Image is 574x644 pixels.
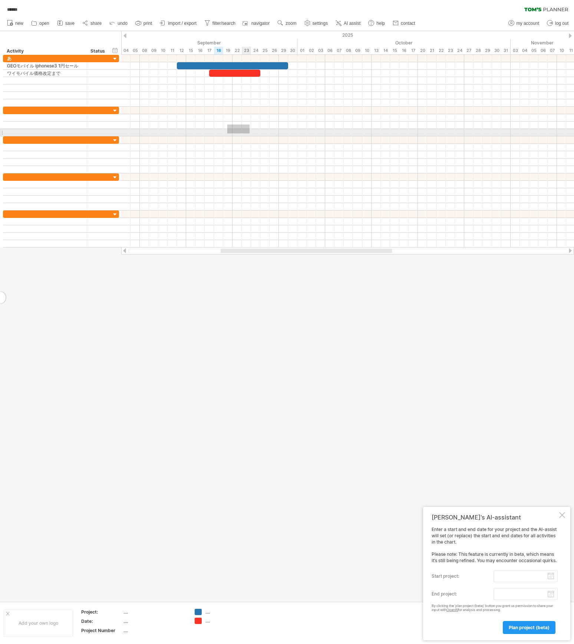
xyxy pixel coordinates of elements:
div: Thursday, 6 November 2025 [538,47,548,54]
a: OpenAI [446,608,458,612]
span: import / export [168,21,197,26]
div: Tuesday, 14 October 2025 [381,47,390,54]
div: Tuesday, 21 October 2025 [427,47,436,54]
div: GEOモバイル iphonese3 1円セール [7,62,83,69]
div: Friday, 12 September 2025 [177,47,186,54]
div: Thursday, 23 October 2025 [446,47,455,54]
div: Friday, 19 September 2025 [223,47,232,54]
div: Monday, 6 October 2025 [325,47,334,54]
label: end project: [432,588,494,600]
span: open [39,21,49,26]
div: September 2025 [93,39,297,47]
div: Monday, 22 September 2025 [232,47,242,54]
div: Thursday, 18 September 2025 [214,47,223,54]
span: filter/search [212,21,235,26]
span: save [65,21,75,26]
div: Friday, 7 November 2025 [548,47,557,54]
div: Monday, 8 September 2025 [140,47,149,54]
div: Thursday, 25 September 2025 [260,47,270,54]
div: ワイモバイル価格改定まで [7,70,83,77]
span: AI assist [344,21,360,26]
div: Wednesday, 24 September 2025 [251,47,260,54]
div: Tuesday, 7 October 2025 [334,47,344,54]
a: import / export [158,19,199,28]
a: AI assist [334,19,363,28]
a: open [29,19,52,28]
div: By clicking the 'plan project (beta)' button you grant us permission to share your input with for... [432,604,558,612]
div: Tuesday, 16 September 2025 [195,47,205,54]
a: filter/search [202,19,238,28]
div: Wednesday, 22 October 2025 [436,47,446,54]
div: Thursday, 11 September 2025 [168,47,177,54]
a: plan project (beta) [503,621,555,634]
span: plan project (beta) [509,625,550,630]
div: Wednesday, 5 November 2025 [529,47,538,54]
div: .... [205,618,246,624]
div: Wednesday, 29 October 2025 [483,47,492,54]
div: Wednesday, 10 September 2025 [158,47,168,54]
div: Friday, 10 October 2025 [362,47,372,54]
div: Wednesday, 17 September 2025 [205,47,214,54]
div: Friday, 3 October 2025 [316,47,325,54]
div: Activity [7,47,83,55]
a: settings [303,19,330,28]
div: .... [123,627,186,634]
div: .... [205,609,246,615]
div: Project: [81,609,122,615]
div: .... [123,618,186,624]
div: Monday, 13 October 2025 [372,47,381,54]
div: Friday, 5 September 2025 [131,47,140,54]
div: Wednesday, 15 October 2025 [390,47,399,54]
div: .... [123,609,186,615]
a: help [366,19,387,28]
div: Thursday, 2 October 2025 [307,47,316,54]
label: start project: [432,570,494,582]
div: Monday, 15 September 2025 [186,47,195,54]
div: Thursday, 16 October 2025 [399,47,409,54]
a: zoom [276,19,298,28]
span: zoom [286,21,296,26]
div: Enter a start and end date for your project and the AI-assist will set (or replace) the start and... [432,527,558,634]
span: my account [517,21,539,26]
div: Tuesday, 9 September 2025 [149,47,158,54]
span: navigator [251,21,270,26]
div: Friday, 24 October 2025 [455,47,464,54]
span: share [90,21,102,26]
span: new [15,21,23,26]
div: Wednesday, 1 October 2025 [297,47,307,54]
span: print [143,21,152,26]
div: Friday, 17 October 2025 [409,47,418,54]
div: Date: [81,618,122,624]
div: Monday, 10 November 2025 [557,47,566,54]
div: Monday, 20 October 2025 [418,47,427,54]
a: print [133,19,154,28]
div: [PERSON_NAME]'s AI-assistant [432,514,558,521]
div: Status [90,47,107,55]
div: Thursday, 30 October 2025 [492,47,501,54]
a: log out [545,19,571,28]
span: contact [401,21,415,26]
div: Tuesday, 30 September 2025 [288,47,297,54]
span: settings [313,21,328,26]
span: undo [118,21,128,26]
a: my account [507,19,541,28]
div: Thursday, 9 October 2025 [353,47,362,54]
div: Thursday, 4 September 2025 [121,47,131,54]
div: Add your own logo [4,609,73,637]
div: Monday, 3 November 2025 [511,47,520,54]
div: Monday, 27 October 2025 [464,47,474,54]
div: Monday, 29 September 2025 [279,47,288,54]
a: save [55,19,77,28]
span: help [376,21,385,26]
div: Wednesday, 8 October 2025 [344,47,353,54]
div: Tuesday, 28 October 2025 [474,47,483,54]
a: navigator [241,19,272,28]
a: share [80,19,104,28]
div: あ [7,55,83,62]
div: Friday, 26 September 2025 [270,47,279,54]
a: contact [391,19,418,28]
div: Tuesday, 23 September 2025 [242,47,251,54]
div: Tuesday, 4 November 2025 [520,47,529,54]
a: new [5,19,26,28]
div: Project Number [81,627,122,634]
